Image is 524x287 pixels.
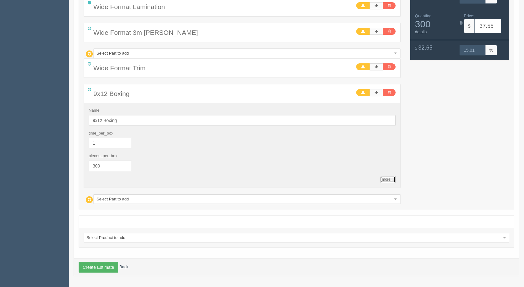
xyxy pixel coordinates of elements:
span: 300 [415,19,455,29]
input: Name [89,115,396,126]
span: Select Part to add [96,49,392,58]
label: pieces_per_box [89,153,117,159]
span: 9x12 Boxing [93,90,130,97]
span: $ [415,46,417,50]
span: Quantity: [415,13,431,18]
span: Wide Format Trim [93,64,146,72]
span: 32.65 [418,45,433,51]
span: Select Product to add [86,233,501,242]
span: Wide Format 3m [PERSON_NAME] [93,29,198,36]
label: time_per_box [89,130,113,136]
span: Price: [464,13,474,18]
label: Name [89,108,100,114]
a: Back [119,264,128,269]
input: NaN [89,161,132,171]
a: Select Product to add [84,233,509,242]
span: $ [464,19,474,33]
span: Select Part to add [96,195,392,204]
a: Select Part to add [94,49,400,58]
span: % [485,45,497,56]
a: details [415,29,427,34]
a: Select Part to add [94,194,400,204]
a: more... [380,176,395,183]
button: Create Estimate [79,262,118,273]
span: Wide Format Lamination [93,3,165,10]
